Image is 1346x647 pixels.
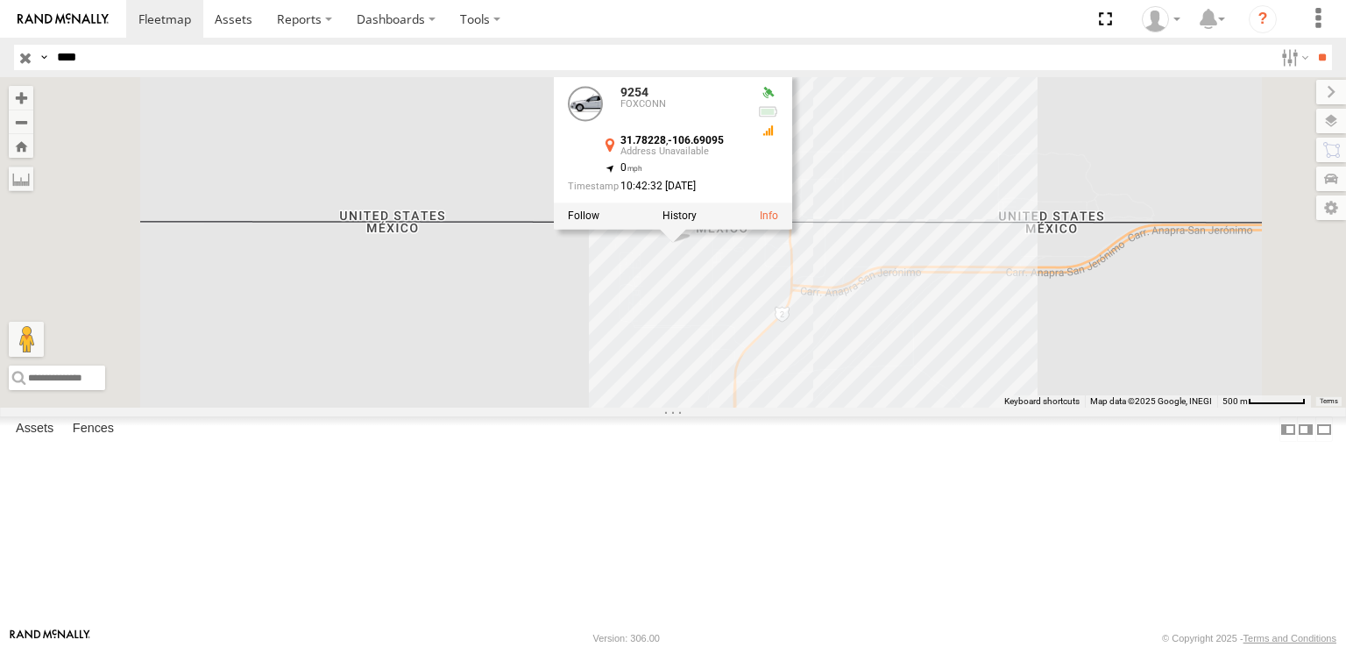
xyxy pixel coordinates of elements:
[568,181,743,192] div: Date/time of location update
[1162,633,1336,643] div: © Copyright 2025 -
[760,210,778,222] a: View Asset Details
[1316,196,1346,220] label: Map Settings
[620,161,642,174] span: 0
[1004,395,1080,408] button: Keyboard shortcuts
[1217,395,1311,408] button: Map Scale: 500 m per 62 pixels
[568,86,603,121] a: View Asset Details
[37,45,51,70] label: Search Query
[1297,416,1314,442] label: Dock Summary Table to the Right
[64,417,123,442] label: Fences
[1222,396,1248,406] span: 500 m
[1136,6,1187,32] div: foxconn f
[620,134,666,146] strong: 31.78228
[9,167,33,191] label: Measure
[757,124,778,138] div: GSM Signal = 2
[1274,45,1312,70] label: Search Filter Options
[757,104,778,118] div: No voltage information received from this device.
[9,86,33,110] button: Zoom in
[1315,416,1333,442] label: Hide Summary Table
[593,633,660,643] div: Version: 306.00
[620,85,648,99] a: 9254
[10,629,90,647] a: Visit our Website
[568,210,599,222] label: Realtime tracking of Asset
[620,99,743,110] div: FOXCONN
[1279,416,1297,442] label: Dock Summary Table to the Left
[1320,397,1338,404] a: Terms (opens in new tab)
[9,322,44,357] button: Drag Pegman onto the map to open Street View
[1249,5,1277,33] i: ?
[9,134,33,158] button: Zoom Home
[9,110,33,134] button: Zoom out
[1243,633,1336,643] a: Terms and Conditions
[7,417,62,442] label: Assets
[1090,396,1212,406] span: Map data ©2025 Google, INEGI
[620,135,743,157] div: ,
[18,13,109,25] img: rand-logo.svg
[757,86,778,100] div: Valid GPS Fix
[662,210,697,222] label: View Asset History
[668,134,724,146] strong: -106.69095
